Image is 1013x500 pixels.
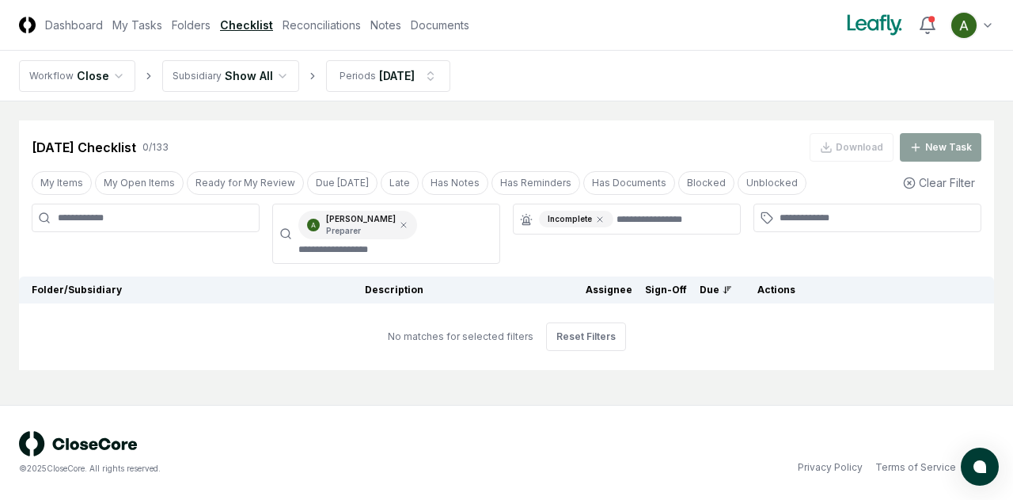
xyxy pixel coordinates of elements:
div: © 2025 CloseCore. All rights reserved. [19,463,506,475]
th: Description [359,277,579,303]
img: logo [19,431,138,456]
div: 0 / 133 [142,140,169,155]
div: [PERSON_NAME] [326,213,396,237]
img: Logo [19,17,36,33]
button: Blocked [678,171,734,195]
button: Due Today [307,171,378,195]
th: Assignee [579,277,639,303]
button: Has Notes [422,171,488,195]
img: ACg8ocKKg2129bkBZaX4SAoUQtxLaQ4j-f2PQjMuak4pDCyzCI-IvA=s96-c [307,219,320,231]
button: My Items [32,171,92,195]
a: Terms of Service [875,460,956,475]
div: Due [700,283,732,297]
button: Unblocked [738,171,806,195]
div: Workflow [29,69,74,83]
button: Reset Filters [546,323,626,351]
a: Checklist [220,17,273,33]
button: My Open Items [95,171,184,195]
div: [DATE] Checklist [32,138,136,157]
button: atlas-launcher [961,448,999,486]
a: Dashboard [45,17,103,33]
button: Periods[DATE] [326,60,450,92]
button: Has Documents [583,171,675,195]
th: Sign-Off [639,277,693,303]
a: Reconciliations [283,17,361,33]
button: Has Reminders [491,171,580,195]
button: Ready for My Review [187,171,304,195]
a: My Tasks [112,17,162,33]
div: Incomplete [539,211,613,227]
div: Periods [340,69,376,83]
a: Notes [370,17,401,33]
div: Actions [745,283,981,297]
button: Late [381,171,419,195]
p: Preparer [326,225,396,237]
th: Folder/Subsidiary [19,277,359,303]
a: Documents [411,17,469,33]
img: Leafly logo [844,13,905,38]
button: Clear Filter [897,168,981,197]
div: Subsidiary [173,69,222,83]
nav: breadcrumb [19,60,450,92]
a: Privacy Policy [798,460,863,475]
div: [DATE] [379,67,415,84]
img: ACg8ocKKg2129bkBZaX4SAoUQtxLaQ4j-f2PQjMuak4pDCyzCI-IvA=s96-c [951,13,977,38]
div: No matches for selected filters [388,330,533,344]
a: Folders [172,17,211,33]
